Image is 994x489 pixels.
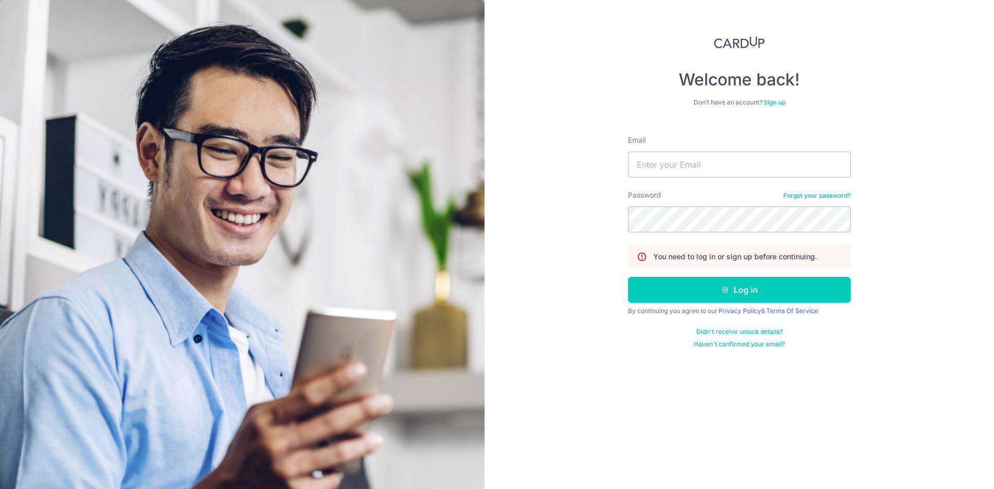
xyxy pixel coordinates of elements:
a: Sign up [764,98,785,106]
a: Forgot your password? [783,191,851,200]
button: Log in [628,277,851,303]
a: Haven't confirmed your email? [694,340,785,348]
div: Don’t have an account? [628,98,851,107]
h4: Welcome back! [628,69,851,90]
a: Privacy Policy [719,307,761,315]
a: Terms Of Service [766,307,818,315]
input: Enter your Email [628,152,851,177]
a: Didn't receive unlock details? [696,328,783,336]
label: Email [628,135,646,145]
div: By continuing you agree to our & [628,307,851,315]
label: Password [628,190,661,200]
img: CardUp Logo [714,36,765,49]
p: You need to log in or sign up before continuing. [653,251,817,262]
